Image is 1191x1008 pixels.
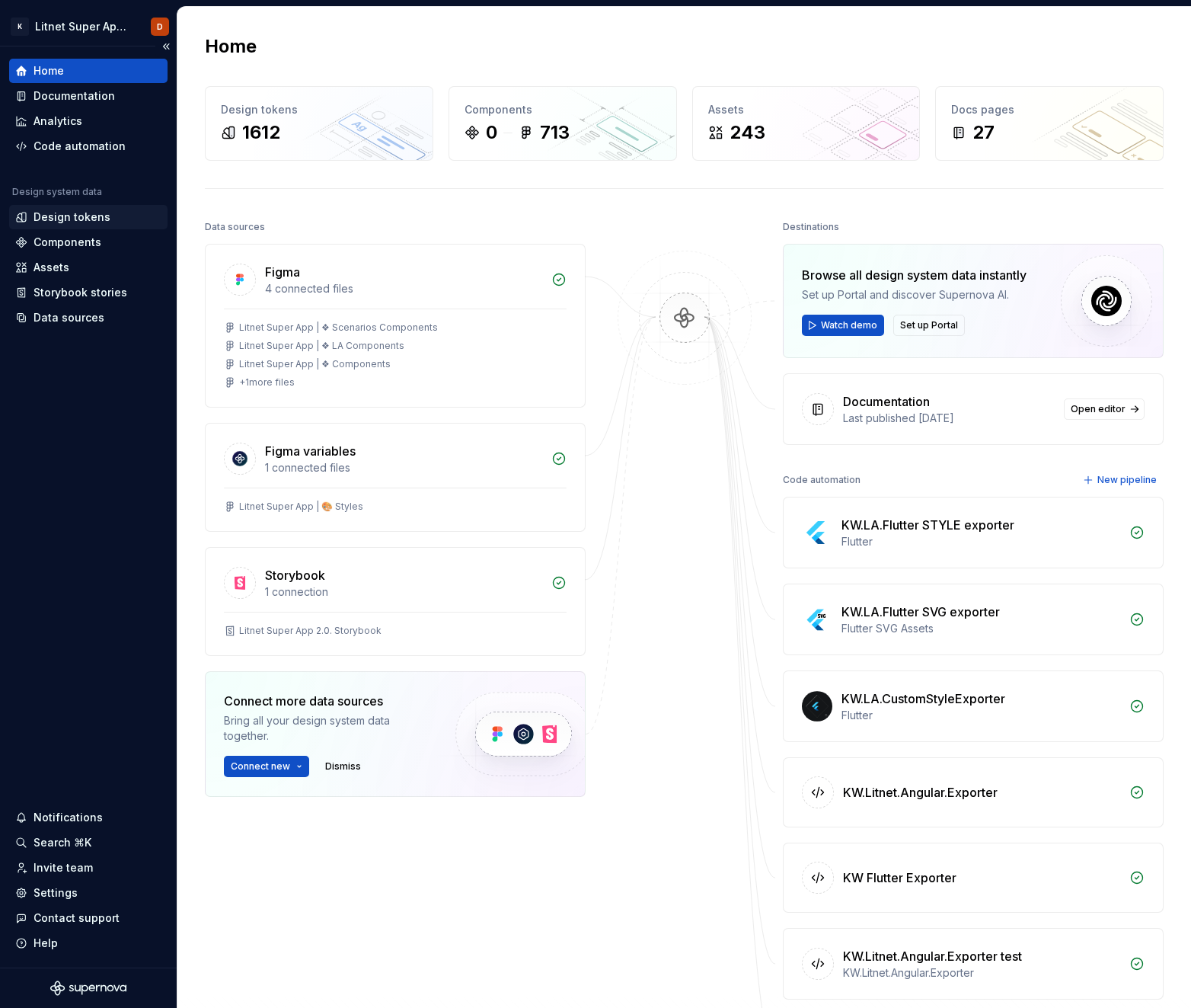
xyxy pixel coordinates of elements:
div: Data sources [205,216,265,238]
h2: Home [205,34,257,59]
div: KW.LA.CustomStyleExporter [841,690,1005,708]
a: Home [9,59,168,83]
div: KW.Litnet.Angular.Exporter [843,783,998,802]
div: Figma variables [265,442,356,460]
div: Last published [DATE] [843,411,1055,426]
a: Data sources [9,306,168,330]
div: 27 [972,120,995,145]
a: Documentation [9,84,168,108]
div: 243 [730,120,765,145]
div: Flutter [841,708,1120,723]
div: Assets [34,260,69,275]
div: Browse all design system data instantly [802,266,1027,284]
button: Search ⌘K [9,830,168,855]
div: Bring all your design system data together. [224,713,429,744]
a: Invite team [9,856,168,880]
div: Documentation [843,392,930,411]
div: 1 connection [265,584,542,600]
div: Flutter SVG Assets [841,621,1120,636]
span: Dismiss [325,760,361,773]
div: Storybook stories [34,285,127,300]
a: Storybook stories [9,280,168,305]
div: 1 connected files [265,460,542,475]
div: KW.LA.Flutter STYLE exporter [841,516,1014,534]
a: Design tokens [9,205,168,229]
a: Docs pages27 [935,86,1164,161]
div: KW.LA.Flutter SVG exporter [841,603,1000,621]
span: New pipeline [1097,474,1157,486]
div: Docs pages [951,102,1148,117]
button: New pipeline [1078,469,1164,491]
div: Set up Portal and discover Supernova AI. [802,287,1027,302]
div: Flutter [841,534,1120,549]
button: Dismiss [318,756,368,777]
a: Code automation [9,134,168,158]
a: Figma4 connected filesLitnet Super App | ❖ Scenarios ComponentsLitnet Super App | ❖ LA Components... [205,244,586,408]
div: KW.Litnet.Angular.Exporter [843,965,1120,981]
button: Watch demo [802,315,884,336]
div: Code automation [34,139,126,154]
div: Litnet Super App | ❖ Scenarios Components [239,322,438,334]
div: KW.Litnet.Angular.Exporter test [843,947,1022,965]
button: Set up Portal [893,315,965,336]
button: Connect new [224,756,309,777]
a: Settings [9,881,168,905]
button: KLitnet Super App 2.0.D [3,10,174,43]
div: K [11,18,29,36]
div: Design system data [12,186,102,198]
div: Invite team [34,860,93,875]
a: Assets [9,255,168,280]
a: Design tokens1612 [205,86,433,161]
div: Design tokens [34,210,110,225]
div: 0 [486,120,497,145]
div: 4 connected files [265,281,542,296]
a: Components0713 [449,86,677,161]
div: Litnet Super App | ❖ Components [239,358,391,370]
a: Assets243 [692,86,921,161]
div: Assets [708,102,905,117]
div: Code automation [783,469,861,491]
span: Connect new [231,760,290,773]
svg: Supernova Logo [50,981,126,996]
div: Help [34,936,58,951]
div: 1612 [242,120,280,145]
div: Settings [34,885,78,901]
a: Figma variables1 connected filesLitnet Super App | 🎨 Styles [205,423,586,532]
div: Components [34,235,101,250]
div: Search ⌘K [34,835,91,850]
div: Storybook [265,566,325,584]
div: 713 [540,120,570,145]
span: Watch demo [821,319,877,331]
div: KW Flutter Exporter [843,869,956,887]
div: Analytics [34,114,82,129]
div: Litnet Super App 2.0. Storybook [239,625,382,637]
div: Components [465,102,661,117]
a: Components [9,230,168,254]
button: Help [9,931,168,955]
div: Litnet Super App | 🎨 Styles [239,501,363,513]
div: Documentation [34,88,115,104]
a: Open editor [1064,398,1145,420]
div: Design tokens [221,102,417,117]
div: Litnet Super App | ❖ LA Components [239,340,404,352]
div: Data sources [34,310,104,325]
div: D [157,21,163,33]
a: Storybook1 connectionLitnet Super App 2.0. Storybook [205,547,586,656]
div: Destinations [783,216,839,238]
button: Collapse sidebar [155,36,177,57]
div: Connect more data sources [224,692,429,710]
div: Figma [265,263,300,281]
span: Set up Portal [900,319,958,331]
a: Analytics [9,109,168,133]
div: + 1 more files [239,376,295,389]
button: Notifications [9,805,168,830]
button: Contact support [9,906,168,930]
div: Home [34,63,64,78]
div: Contact support [34,910,120,926]
div: Litnet Super App 2.0. [35,19,133,34]
div: Notifications [34,810,103,825]
span: Open editor [1071,403,1126,415]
